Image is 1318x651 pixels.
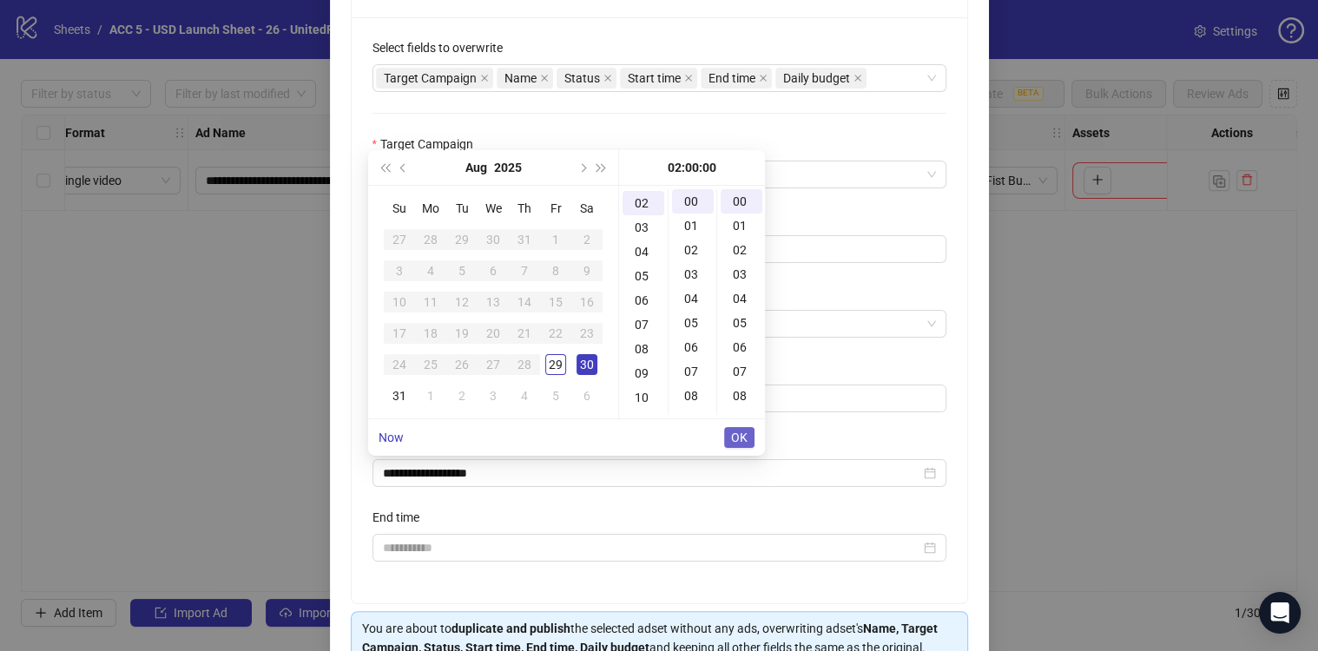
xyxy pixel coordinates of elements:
strong: duplicate and publish [451,621,570,635]
td: 2025-08-23 [571,318,603,349]
td: 2025-08-02 [571,224,603,255]
td: 2025-08-27 [478,349,509,380]
td: 2025-07-27 [384,224,415,255]
td: 2025-08-14 [509,286,540,318]
td: 2025-08-10 [384,286,415,318]
div: 14 [514,292,535,312]
td: 2025-07-28 [415,224,446,255]
div: 27 [483,354,504,375]
td: 2025-08-11 [415,286,446,318]
td: 2025-08-05 [446,255,478,286]
div: 19 [451,323,472,344]
div: 09 [721,408,762,432]
span: End time [708,69,755,88]
div: 9 [577,260,597,281]
input: End time [383,538,920,557]
th: Tu [446,193,478,224]
div: 28 [514,354,535,375]
button: Next month (PageDown) [572,150,591,185]
td: 2025-08-18 [415,318,446,349]
div: 3 [483,385,504,406]
div: 30 [577,354,597,375]
div: 21 [514,323,535,344]
td: 2025-08-24 [384,349,415,380]
span: OK [731,431,748,444]
span: Daily budget [775,68,867,89]
div: 31 [514,229,535,250]
div: 3 [389,260,410,281]
div: 01 [672,214,714,238]
button: Next year (Control + right) [592,150,611,185]
div: 28 [420,229,441,250]
div: 08 [623,337,664,361]
div: 5 [451,260,472,281]
div: 1 [420,385,441,406]
div: 17 [389,323,410,344]
td: 2025-09-04 [509,380,540,411]
div: 10 [623,385,664,410]
div: 25 [420,354,441,375]
td: 2025-08-01 [540,224,571,255]
span: End time [701,68,772,89]
td: 2025-09-06 [571,380,603,411]
th: We [478,193,509,224]
td: 2025-08-20 [478,318,509,349]
div: 08 [672,384,714,408]
div: 03 [672,262,714,286]
div: 04 [672,286,714,311]
button: OK [724,427,755,448]
td: 2025-07-29 [446,224,478,255]
div: 22 [545,323,566,344]
span: Name [504,69,537,88]
div: 06 [623,288,664,312]
span: close [480,74,489,82]
td: 2025-09-02 [446,380,478,411]
div: 05 [721,311,762,335]
div: 00 [672,189,714,214]
div: 6 [577,385,597,406]
div: 24 [389,354,410,375]
div: 03 [623,215,664,240]
td: 2025-08-17 [384,318,415,349]
div: 4 [420,260,441,281]
td: 2025-09-05 [540,380,571,411]
div: 2 [577,229,597,250]
div: 07 [672,359,714,384]
div: 07 [623,312,664,337]
label: End time [372,508,431,527]
div: 04 [721,286,762,311]
div: 02 [721,238,762,262]
div: 7 [514,260,535,281]
div: Open Intercom Messenger [1259,592,1301,634]
div: 06 [721,335,762,359]
div: 30 [483,229,504,250]
td: 2025-08-04 [415,255,446,286]
span: close [853,74,862,82]
div: 29 [545,354,566,375]
td: 2025-08-16 [571,286,603,318]
td: 2025-08-22 [540,318,571,349]
div: 09 [672,408,714,432]
div: 20 [483,323,504,344]
div: 2 [451,385,472,406]
div: 07 [721,359,762,384]
td: 2025-08-25 [415,349,446,380]
div: 02:00:00 [626,150,758,185]
button: Last year (Control + left) [375,150,394,185]
div: 15 [545,292,566,312]
div: 4 [514,385,535,406]
td: 2025-08-30 [571,349,603,380]
div: 11 [420,292,441,312]
td: 2025-08-15 [540,286,571,318]
div: 1 [545,229,566,250]
td: 2025-08-21 [509,318,540,349]
span: close [684,74,693,82]
button: Choose a year [494,150,522,185]
td: 2025-08-31 [384,380,415,411]
div: 27 [389,229,410,250]
div: 08 [721,384,762,408]
td: 2025-07-31 [509,224,540,255]
th: Th [509,193,540,224]
label: Target Campaign [372,135,484,154]
span: Target Campaign [384,69,477,88]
